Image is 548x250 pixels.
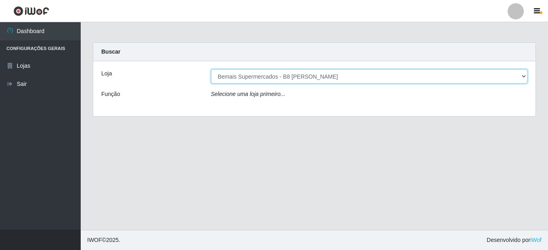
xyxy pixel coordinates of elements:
[87,237,102,243] span: IWOF
[13,6,49,16] img: CoreUI Logo
[101,69,112,78] label: Loja
[87,236,120,244] span: © 2025 .
[487,236,542,244] span: Desenvolvido por
[211,91,285,97] i: Selecione uma loja primeiro...
[101,90,120,98] label: Função
[101,48,120,55] strong: Buscar
[530,237,542,243] a: iWof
